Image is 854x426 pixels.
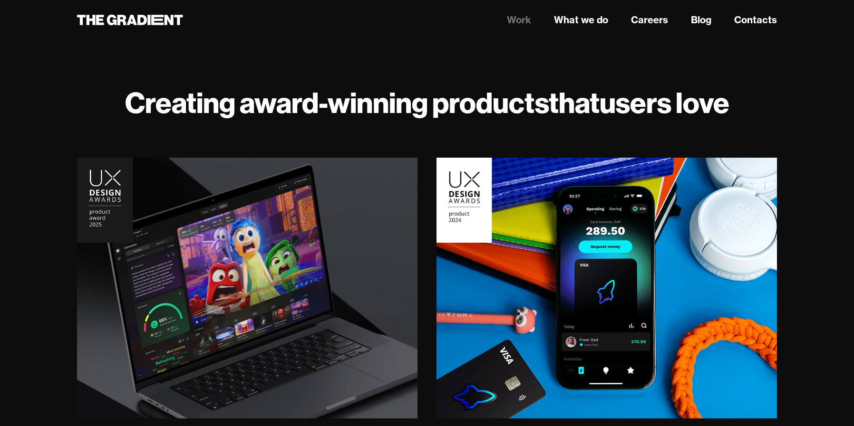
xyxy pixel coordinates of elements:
[554,13,608,27] a: What we do
[77,85,777,120] h1: Creating award-winning products users love
[507,13,531,27] a: Work
[631,13,668,27] a: Careers
[691,13,711,27] a: Blog
[734,13,777,27] a: Contacts
[549,85,600,121] strong: that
